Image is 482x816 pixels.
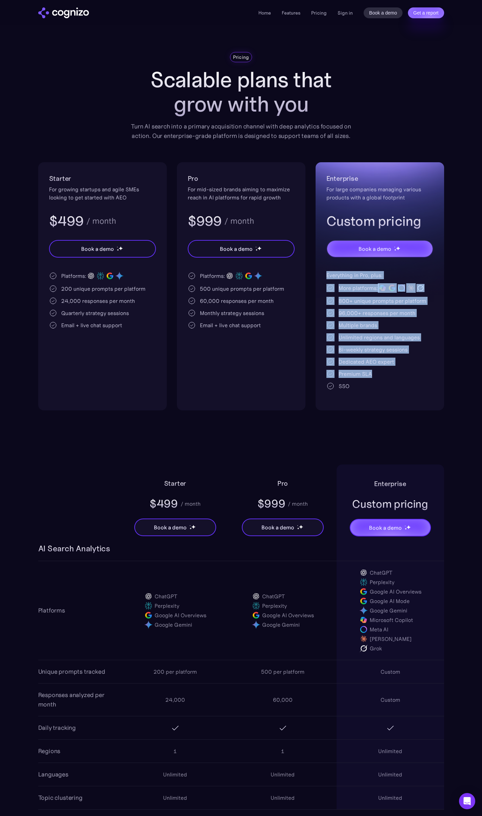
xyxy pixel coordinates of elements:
[297,525,298,526] img: star
[200,272,225,280] div: Platforms:
[370,569,392,577] div: ChatGPT
[233,54,249,61] div: Pricing
[326,240,433,258] a: Book a demostarstarstar
[299,525,303,529] img: star
[339,321,377,329] div: Multiple brands
[378,770,402,778] div: Unlimited
[262,592,285,600] div: ChatGPT
[38,667,105,676] div: Unique prompts tracked
[126,122,356,141] div: Turn AI search into a primary acquisition channel with deep analytics focused on action. Our ente...
[174,747,177,755] div: 1
[271,794,295,802] div: Unlimited
[406,525,411,529] img: star
[189,527,192,530] img: star
[311,10,327,16] a: Pricing
[339,333,420,341] div: Unlimited regions and languages
[188,173,295,184] h2: Pro
[255,249,258,251] img: star
[118,246,123,250] img: star
[188,212,222,230] h3: $999
[381,696,400,704] div: Custom
[200,321,261,329] div: Email + live chat support
[297,527,299,530] img: star
[370,606,407,615] div: Google Gemini
[49,173,156,184] h2: Starter
[394,249,396,251] img: star
[134,519,216,536] a: Book a demostarstarstar
[224,217,254,225] div: / month
[326,185,433,201] div: For large companies managing various products with a global footprint
[154,668,197,676] div: 200 per platform
[49,185,156,201] div: For growing startups and agile SMEs looking to get started with AEO
[200,285,284,293] div: 500 unique prompts per platform
[164,478,186,489] h2: Starter
[281,747,284,755] div: 1
[188,240,295,258] a: Book a demostarstarstar
[352,497,428,511] div: Custom pricing
[81,245,114,253] div: Book a demo
[326,212,433,230] h3: Custom pricing
[242,519,324,536] a: Book a demostarstarstar
[38,770,68,779] div: Languages
[370,625,388,633] div: Meta AI
[370,616,413,624] div: Microsoft Copilot
[459,793,475,809] div: Open Intercom Messenger
[339,358,394,366] div: Dedicated AEO expert
[200,309,264,317] div: Monthly strategy sessions
[408,7,444,18] a: Get a report
[255,246,256,247] img: star
[49,212,84,230] h3: $499
[359,245,391,253] div: Book a demo
[288,500,308,508] div: / month
[339,370,372,378] div: Premium SLA
[155,611,206,619] div: Google AI Overviews
[339,284,378,292] div: More platforms:
[200,297,274,305] div: 60,000 responses per month
[38,723,76,733] div: Daily tracking
[338,9,353,17] a: Sign in
[369,524,401,532] div: Book a demo
[326,271,433,279] div: Everything in Pro, plus:
[405,525,406,526] img: star
[38,606,65,615] div: Platforms
[181,500,201,508] div: / month
[165,696,185,704] div: 24,000
[189,525,190,526] img: star
[273,696,293,704] div: 60,000
[277,478,288,489] h2: Pro
[282,10,300,16] a: Features
[378,794,402,802] div: Unlimited
[261,523,294,531] div: Book a demo
[257,246,261,250] img: star
[262,611,314,619] div: Google AI Overviews
[155,621,192,629] div: Google Gemini
[262,621,300,629] div: Google Gemini
[339,382,349,390] div: SSO
[86,217,116,225] div: / month
[38,7,89,18] a: home
[61,297,135,305] div: 24,000 responses per month
[38,690,121,709] div: Responses analyzed per month
[326,173,433,184] h2: Enterprise
[155,592,177,600] div: ChatGPT
[370,597,410,605] div: Google AI Mode
[262,602,287,610] div: Perplexity
[38,746,61,756] div: Regions
[38,7,89,18] img: cognizo logo
[117,249,119,251] img: star
[61,272,86,280] div: Platforms:
[381,668,400,676] div: Custom
[163,794,187,802] div: Unlimited
[61,285,145,293] div: 200 unique prompts per platform
[370,587,421,596] div: Google AI Overviews
[61,309,129,317] div: Quarterly strategy sessions
[154,523,186,531] div: Book a demo
[188,185,295,201] div: For mid-sized brands aiming to maximize reach in AI platforms for rapid growth
[394,246,395,247] img: star
[126,68,356,116] h1: Scalable plans that grow with you
[257,496,285,511] div: $999
[378,747,402,755] div: Unlimited
[49,240,156,258] a: Book a demostarstarstar
[155,602,179,610] div: Perplexity
[150,496,178,511] div: $499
